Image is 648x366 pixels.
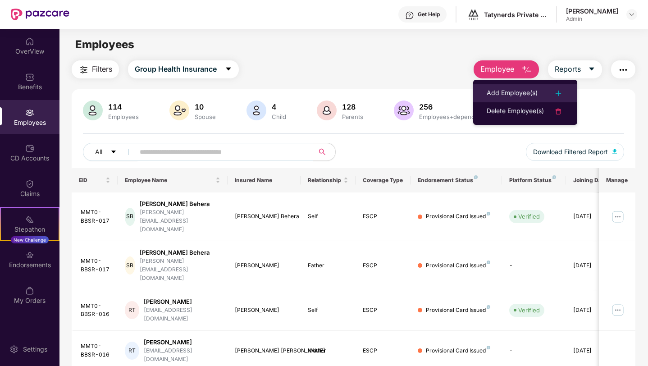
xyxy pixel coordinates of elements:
div: [DATE] [573,306,614,315]
img: svg+xml;base64,PHN2ZyB4bWxucz0iaHR0cDovL3d3dy53My5vcmcvMjAwMC9zdmciIHdpZHRoPSI4IiBoZWlnaHQ9IjgiIH... [487,346,490,349]
img: svg+xml;base64,PHN2ZyBpZD0iSG9tZSIgeG1sbnM9Imh0dHA6Ly93d3cudzMub3JnLzIwMDAvc3ZnIiB3aWR0aD0iMjAiIG... [25,37,34,46]
div: Settings [20,345,50,354]
div: Stepathon [1,225,59,234]
div: MMT0-BBSR-017 [81,208,110,225]
span: caret-down [110,149,117,156]
img: svg+xml;base64,PHN2ZyB4bWxucz0iaHR0cDovL3d3dy53My5vcmcvMjAwMC9zdmciIHhtbG5zOnhsaW5rPSJodHRwOi8vd3... [394,101,414,120]
div: MMT0-BBSR-017 [81,257,110,274]
div: Employees+dependents [417,113,489,120]
div: [PERSON_NAME] [PERSON_NAME] [235,347,294,355]
th: Relationship [301,168,356,192]
button: Reportscaret-down [548,60,602,78]
img: manageButton [611,303,625,317]
div: Provisional Card Issued [426,306,490,315]
div: [EMAIL_ADDRESS][DOMAIN_NAME] [144,306,220,323]
span: caret-down [588,65,595,73]
div: [DATE] [573,261,614,270]
div: SB [125,256,135,274]
div: Provisional Card Issued [426,347,490,355]
img: svg+xml;base64,PHN2ZyB4bWxucz0iaHR0cDovL3d3dy53My5vcmcvMjAwMC9zdmciIHdpZHRoPSI4IiBoZWlnaHQ9IjgiIH... [487,305,490,309]
img: svg+xml;base64,PHN2ZyBpZD0iRHJvcGRvd24tMzJ4MzIiIHhtbG5zPSJodHRwOi8vd3d3LnczLm9yZy8yMDAwL3N2ZyIgd2... [628,11,635,18]
div: Provisional Card Issued [426,212,490,221]
button: search [313,143,336,161]
div: Admin [566,15,618,23]
div: Employees [106,113,141,120]
img: svg+xml;base64,PHN2ZyBpZD0iSGVscC0zMngzMiIgeG1sbnM9Imh0dHA6Ly93d3cudzMub3JnLzIwMDAvc3ZnIiB3aWR0aD... [405,11,414,20]
div: 114 [106,102,141,111]
div: MMT0-BBSR-016 [81,302,110,319]
img: logo%20-%20black%20(1).png [467,8,480,21]
div: [PERSON_NAME] [144,338,220,347]
button: Allcaret-down [83,143,138,161]
div: ESCP [363,306,403,315]
th: Joining Date [566,168,621,192]
div: [PERSON_NAME] Behera [140,248,220,257]
img: svg+xml;base64,PHN2ZyBpZD0iRW5kb3JzZW1lbnRzIiB4bWxucz0iaHR0cDovL3d3dy53My5vcmcvMjAwMC9zdmciIHdpZH... [25,251,34,260]
button: Download Filtered Report [526,143,624,161]
div: Delete Employee(s) [487,106,544,117]
div: 4 [270,102,288,111]
div: Platform Status [509,177,559,184]
span: Download Filtered Report [533,147,608,157]
div: New Challenge [11,236,49,243]
span: caret-down [225,65,232,73]
th: Employee Name [118,168,228,192]
div: Mother [308,347,348,355]
div: Verified [518,212,540,221]
div: 10 [193,102,218,111]
div: Child [270,113,288,120]
button: Group Health Insurancecaret-down [128,60,239,78]
span: search [313,148,331,156]
img: svg+xml;base64,PHN2ZyB4bWxucz0iaHR0cDovL3d3dy53My5vcmcvMjAwMC9zdmciIHhtbG5zOnhsaW5rPSJodHRwOi8vd3... [612,149,617,154]
img: New Pazcare Logo [11,9,69,20]
button: Filters [72,60,119,78]
img: svg+xml;base64,PHN2ZyB4bWxucz0iaHR0cDovL3d3dy53My5vcmcvMjAwMC9zdmciIHdpZHRoPSIyMSIgaGVpZ2h0PSIyMC... [25,215,34,224]
th: Manage [599,168,635,192]
div: RT [125,342,140,360]
div: [PERSON_NAME] Behera [235,212,294,221]
div: Spouse [193,113,218,120]
div: [PERSON_NAME] [144,297,220,306]
span: Filters [92,64,112,75]
img: svg+xml;base64,PHN2ZyB4bWxucz0iaHR0cDovL3d3dy53My5vcmcvMjAwMC9zdmciIHhtbG5zOnhsaW5rPSJodHRwOi8vd3... [83,101,103,120]
span: EID [79,177,104,184]
div: RT [125,301,140,319]
button: Employee [474,60,539,78]
div: [PERSON_NAME][EMAIL_ADDRESS][DOMAIN_NAME] [140,257,220,283]
img: svg+xml;base64,PHN2ZyBpZD0iQ0RfQWNjb3VudHMiIGRhdGEtbmFtZT0iQ0QgQWNjb3VudHMiIHhtbG5zPSJodHRwOi8vd3... [25,144,34,153]
img: svg+xml;base64,PHN2ZyB4bWxucz0iaHR0cDovL3d3dy53My5vcmcvMjAwMC9zdmciIHhtbG5zOnhsaW5rPSJodHRwOi8vd3... [246,101,266,120]
div: Add Employee(s) [487,88,538,99]
div: Father [308,261,348,270]
img: svg+xml;base64,PHN2ZyBpZD0iQmVuZWZpdHMiIHhtbG5zPSJodHRwOi8vd3d3LnczLm9yZy8yMDAwL3N2ZyIgd2lkdGg9Ij... [25,73,34,82]
img: svg+xml;base64,PHN2ZyBpZD0iU2V0dGluZy0yMHgyMCIgeG1sbnM9Imh0dHA6Ly93d3cudzMub3JnLzIwMDAvc3ZnIiB3aW... [9,345,18,354]
div: Provisional Card Issued [426,261,490,270]
span: Relationship [308,177,342,184]
img: svg+xml;base64,PHN2ZyB4bWxucz0iaHR0cDovL3d3dy53My5vcmcvMjAwMC9zdmciIHdpZHRoPSI4IiBoZWlnaHQ9IjgiIH... [552,175,556,179]
div: Get Help [418,11,440,18]
div: SB [125,208,135,226]
img: svg+xml;base64,PHN2ZyB4bWxucz0iaHR0cDovL3d3dy53My5vcmcvMjAwMC9zdmciIHdpZHRoPSIyNCIgaGVpZ2h0PSIyNC... [553,106,564,117]
th: Coverage Type [356,168,411,192]
div: [PERSON_NAME][EMAIL_ADDRESS][DOMAIN_NAME] [140,208,220,234]
img: svg+xml;base64,PHN2ZyB4bWxucz0iaHR0cDovL3d3dy53My5vcmcvMjAwMC9zdmciIHdpZHRoPSIyNCIgaGVpZ2h0PSIyNC... [618,64,629,75]
div: MMT0-BBSR-016 [81,342,110,359]
img: svg+xml;base64,PHN2ZyB4bWxucz0iaHR0cDovL3d3dy53My5vcmcvMjAwMC9zdmciIHdpZHRoPSIyNCIgaGVpZ2h0PSIyNC... [553,88,564,99]
th: EID [72,168,118,192]
span: Group Health Insurance [135,64,217,75]
img: svg+xml;base64,PHN2ZyBpZD0iTXlfT3JkZXJzIiBkYXRhLW5hbWU9Ik15IE9yZGVycyIgeG1sbnM9Imh0dHA6Ly93d3cudz... [25,286,34,295]
div: ESCP [363,212,403,221]
div: Parents [340,113,365,120]
span: Reports [555,64,581,75]
span: Employees [75,38,134,51]
span: Employee [480,64,514,75]
div: [EMAIL_ADDRESS][DOMAIN_NAME] [144,347,220,364]
div: ESCP [363,347,403,355]
div: [PERSON_NAME] [235,261,294,270]
td: - [502,241,566,290]
span: All [95,147,102,157]
img: svg+xml;base64,PHN2ZyB4bWxucz0iaHR0cDovL3d3dy53My5vcmcvMjAwMC9zdmciIHdpZHRoPSI4IiBoZWlnaHQ9IjgiIH... [474,175,478,179]
div: Tatynerds Private Limited [484,10,547,19]
div: 256 [417,102,489,111]
img: svg+xml;base64,PHN2ZyB4bWxucz0iaHR0cDovL3d3dy53My5vcmcvMjAwMC9zdmciIHdpZHRoPSI4IiBoZWlnaHQ9IjgiIH... [487,261,490,264]
div: [PERSON_NAME] [235,306,294,315]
